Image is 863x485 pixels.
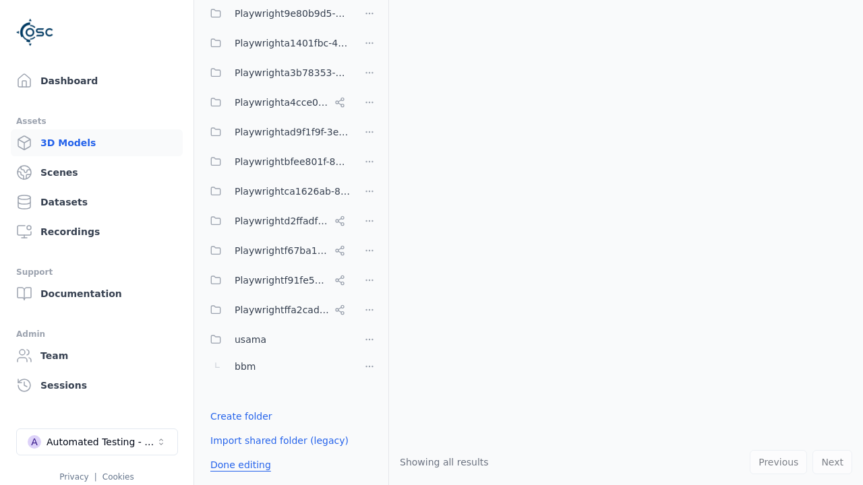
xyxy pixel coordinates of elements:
button: Playwrightffa2cad8-0214-4c2f-a758-8e9593c5a37e [202,296,351,323]
a: Sessions [11,372,183,399]
a: Dashboard [11,67,183,94]
div: Admin [16,326,177,342]
span: Playwright9e80b9d5-ab0b-4e8f-a3de-da46b25b8298 [235,5,351,22]
span: Playwrightf91fe523-dd75-44f3-a953-451f6070cb42 [235,272,329,288]
span: Playwrighta1401fbc-43d7-48dd-a309-be935d99d708 [235,35,351,51]
a: Recordings [11,218,183,245]
span: Playwrightffa2cad8-0214-4c2f-a758-8e9593c5a37e [235,302,329,318]
span: Showing all results [400,457,489,467]
a: 3D Models [11,129,183,156]
div: Automated Testing - Playwright [47,435,156,449]
button: Playwrightf67ba199-386a-42d1-aebc-3b37e79c7296 [202,237,351,264]
a: Privacy [59,472,88,482]
button: Import shared folder (legacy) [202,428,357,453]
span: usama [235,331,266,348]
a: Cookies [102,472,134,482]
button: Select a workspace [16,428,178,455]
span: Playwrightf67ba199-386a-42d1-aebc-3b37e79c7296 [235,243,329,259]
button: Playwrighta4cce06a-a8e6-4c0d-bfc1-93e8d78d750a [202,89,351,116]
a: Import shared folder (legacy) [210,434,349,447]
span: Playwrightad9f1f9f-3e6a-4231-8f19-c506bf64a382 [235,124,351,140]
button: Playwrighta3b78353-5999-46c5-9eab-70007203469a [202,59,351,86]
div: Assets [16,113,177,129]
span: bbm [235,358,256,375]
button: Playwrightca1626ab-8cec-4ddc-b85a-2f9392fe08d1 [202,178,351,205]
span: Playwrightd2ffadf0-c973-454c-8fcf-dadaeffcb802 [235,213,329,229]
button: usama [202,326,351,353]
img: Logo [16,13,54,51]
span: Playwrightbfee801f-8be1-42a6-b774-94c49e43b650 [235,154,351,170]
a: Scenes [11,159,183,186]
button: Playwrightf91fe523-dd75-44f3-a953-451f6070cb42 [202,267,351,294]
span: Playwrighta3b78353-5999-46c5-9eab-70007203469a [235,65,351,81]
span: | [94,472,97,482]
button: Playwrightd2ffadf0-c973-454c-8fcf-dadaeffcb802 [202,207,351,234]
button: Playwrighta1401fbc-43d7-48dd-a309-be935d99d708 [202,30,351,57]
button: Playwrightad9f1f9f-3e6a-4231-8f19-c506bf64a382 [202,119,351,145]
a: Team [11,342,183,369]
span: Playwrightca1626ab-8cec-4ddc-b85a-2f9392fe08d1 [235,183,351,199]
button: Create folder [202,404,280,428]
button: Done editing [202,453,279,477]
span: Playwrighta4cce06a-a8e6-4c0d-bfc1-93e8d78d750a [235,94,329,110]
button: Playwrightbfee801f-8be1-42a6-b774-94c49e43b650 [202,148,351,175]
a: Datasets [11,189,183,216]
a: Documentation [11,280,183,307]
a: Create folder [210,410,272,423]
div: Support [16,264,177,280]
button: bbm [202,353,351,380]
div: A [28,435,41,449]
